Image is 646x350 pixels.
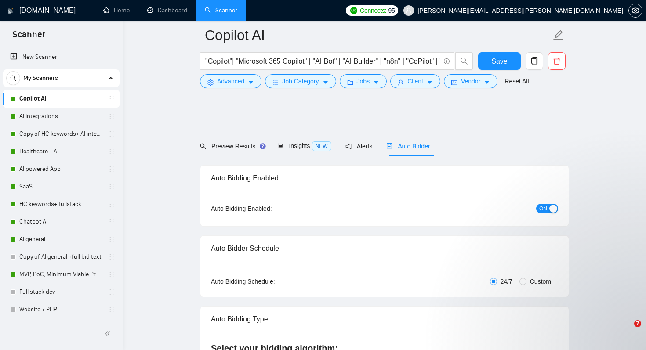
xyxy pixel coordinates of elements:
[10,48,113,66] a: New Scanner
[345,143,352,149] span: notification
[6,71,20,85] button: search
[19,195,103,213] a: HC keywords+ fullstack
[211,204,327,213] div: Auto Bidding Enabled:
[19,266,103,283] a: MVP, PoC, Minimum Viable Product
[427,79,433,86] span: caret-down
[205,7,237,14] a: searchScanner
[539,204,547,213] span: ON
[103,7,130,14] a: homeHome
[19,108,103,125] a: AI integrations
[19,125,103,143] a: Copy of HC keywords+ AI integration
[211,166,558,191] div: Auto Bidding Enabled
[357,76,370,86] span: Jobs
[491,56,507,67] span: Save
[259,142,267,150] div: Tooltip anchor
[200,143,206,149] span: search
[19,248,103,266] a: Copy of AI general +full bid text
[248,79,254,86] span: caret-down
[200,143,263,150] span: Preview Results
[217,76,244,86] span: Advanced
[548,52,566,70] button: delete
[628,7,642,14] a: setting
[108,130,115,137] span: holder
[629,7,642,14] span: setting
[205,24,551,46] input: Scanner name...
[504,76,529,86] a: Reset All
[461,76,480,86] span: Vendor
[19,90,103,108] a: Copilot AI
[455,52,473,70] button: search
[23,69,58,87] span: My Scanners
[484,79,490,86] span: caret-down
[347,79,353,86] span: folder
[211,236,558,261] div: Auto Bidder Schedule
[390,74,440,88] button: userClientcaret-down
[19,178,103,195] a: SaaS
[277,143,283,149] span: area-chart
[105,329,113,338] span: double-left
[108,236,115,243] span: holder
[406,7,412,14] span: user
[282,76,319,86] span: Job Category
[548,57,565,65] span: delete
[108,306,115,313] span: holder
[19,143,103,160] a: Healthcare + AI
[312,141,331,151] span: NEW
[5,28,52,47] span: Scanner
[108,253,115,260] span: holder
[200,74,261,88] button: settingAdvancedcaret-down
[373,79,379,86] span: caret-down
[205,56,440,67] input: Search Freelance Jobs...
[386,143,392,149] span: robot
[444,74,497,88] button: idcardVendorcaret-down
[19,301,103,318] a: Website + PHP
[526,52,543,70] button: copy
[19,283,103,301] a: Full stack dev
[350,7,357,14] img: upwork-logo.png
[108,113,115,120] span: holder
[211,277,327,286] div: Auto Bidding Schedule:
[628,4,642,18] button: setting
[616,320,637,341] iframe: Intercom live chat
[451,79,457,86] span: idcard
[108,218,115,225] span: holder
[386,143,430,150] span: Auto Bidder
[207,79,214,86] span: setting
[478,52,521,70] button: Save
[108,95,115,102] span: holder
[277,142,331,149] span: Insights
[444,58,450,64] span: info-circle
[108,166,115,173] span: holder
[553,29,564,41] span: edit
[108,201,115,208] span: holder
[345,143,373,150] span: Alerts
[3,48,120,66] li: New Scanner
[147,7,187,14] a: dashboardDashboard
[360,6,386,15] span: Connects:
[388,6,395,15] span: 95
[211,307,558,332] div: Auto Bidding Type
[272,79,279,86] span: bars
[456,57,472,65] span: search
[265,74,336,88] button: barsJob Categorycaret-down
[323,79,329,86] span: caret-down
[526,57,543,65] span: copy
[19,213,103,231] a: Chatbot AI
[108,271,115,278] span: holder
[634,320,641,327] span: 7
[19,231,103,248] a: AI general
[340,74,387,88] button: folderJobscaret-down
[108,289,115,296] span: holder
[19,160,103,178] a: AI powered App
[108,148,115,155] span: holder
[7,75,20,81] span: search
[398,79,404,86] span: user
[108,183,115,190] span: holder
[7,4,14,18] img: logo
[407,76,423,86] span: Client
